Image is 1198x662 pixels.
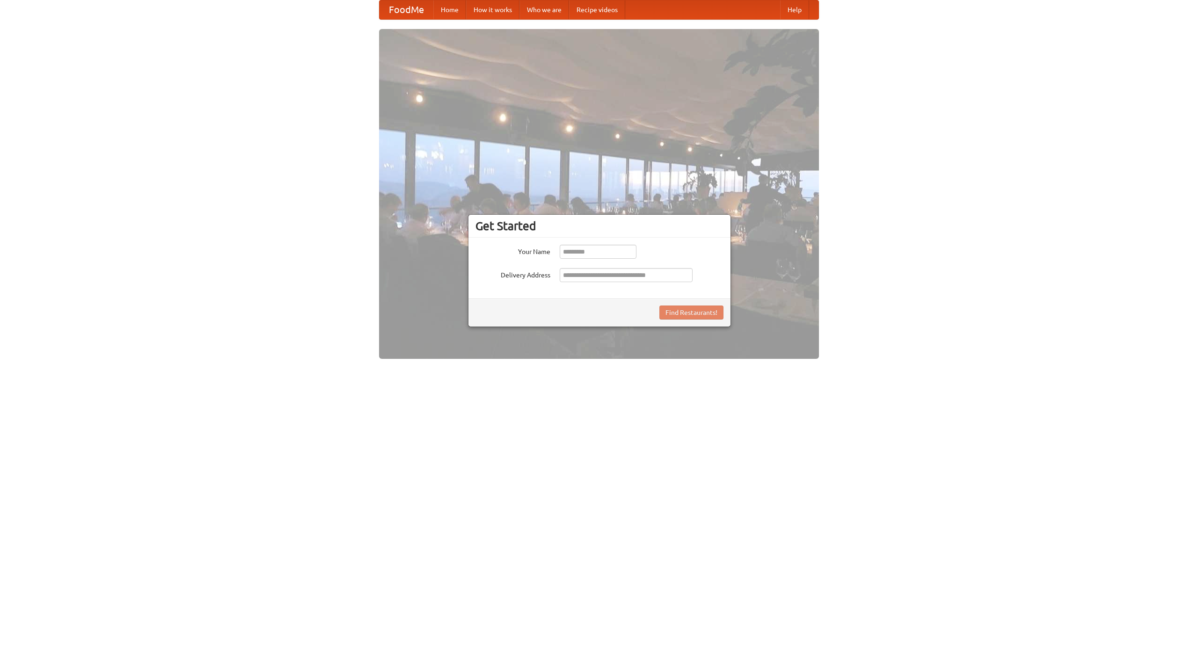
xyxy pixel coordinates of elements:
label: Delivery Address [475,268,550,280]
a: FoodMe [380,0,433,19]
a: Home [433,0,466,19]
h3: Get Started [475,219,723,233]
a: Who we are [519,0,569,19]
button: Find Restaurants! [659,306,723,320]
a: Recipe videos [569,0,625,19]
a: Help [780,0,809,19]
a: How it works [466,0,519,19]
label: Your Name [475,245,550,256]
